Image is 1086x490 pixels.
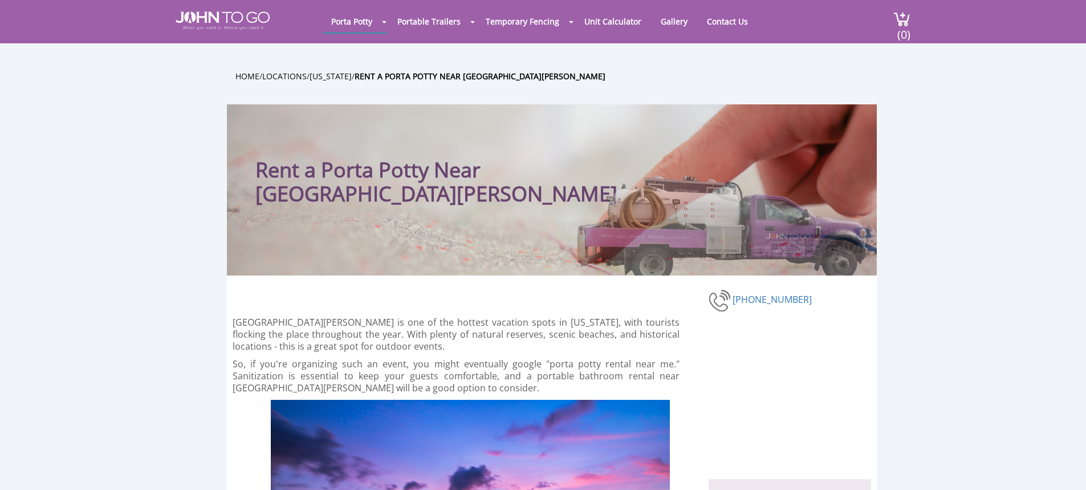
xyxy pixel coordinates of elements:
[893,11,910,27] img: cart a
[897,18,910,42] span: (0)
[733,293,812,306] a: [PHONE_NUMBER]
[235,70,885,83] ul: / / /
[389,10,469,33] a: Portable Trailers
[176,11,270,30] img: JOHN to go
[652,10,696,33] a: Gallery
[255,127,623,206] h1: Rent a Porta Potty Near [GEOGRAPHIC_DATA][PERSON_NAME]
[233,358,680,394] p: So, if you're organizing such an event, you might eventually google "porta potty rental near me."...
[355,71,605,82] a: Rent a Porta Potty Near [GEOGRAPHIC_DATA][PERSON_NAME]
[262,71,307,82] a: Locations
[233,317,680,353] p: [GEOGRAPHIC_DATA][PERSON_NAME] is one of the hottest vacation spots in [US_STATE], with tourists ...
[310,71,352,82] a: [US_STATE]
[709,288,733,313] img: phone-number
[698,10,756,33] a: Contact Us
[477,10,568,33] a: Temporary Fencing
[323,10,381,33] a: Porta Potty
[563,169,871,276] img: Truck
[235,71,259,82] a: Home
[576,10,650,33] a: Unit Calculator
